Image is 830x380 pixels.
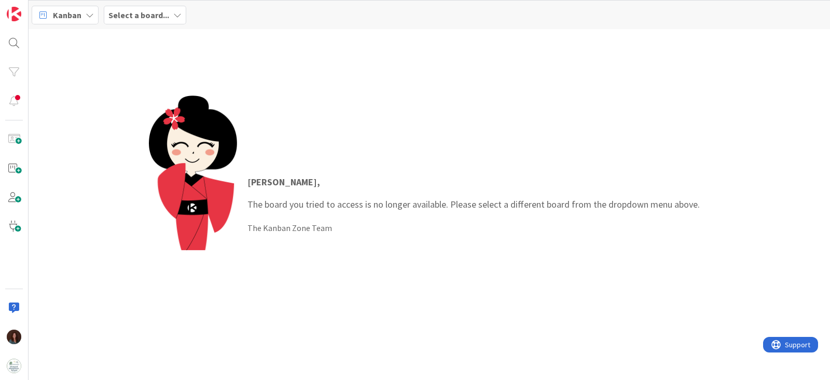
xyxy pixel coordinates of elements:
img: avatar [7,359,21,373]
img: Visit kanbanzone.com [7,7,21,21]
p: The board you tried to access is no longer available. Please select a different board from the dr... [247,175,700,211]
img: RF [7,330,21,344]
b: Select a board... [108,10,169,20]
span: Kanban [53,9,81,21]
div: The Kanban Zone Team [247,222,700,234]
strong: [PERSON_NAME] , [247,176,320,188]
span: Support [22,2,47,14]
